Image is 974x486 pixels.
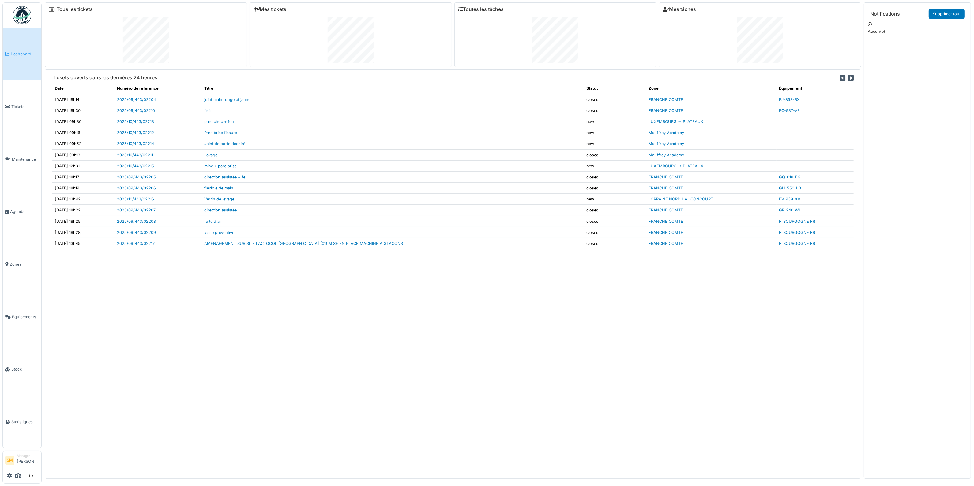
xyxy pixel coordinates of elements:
[204,208,237,212] a: direction assistée
[52,105,115,116] td: [DATE] 18h30
[584,138,646,149] td: new
[779,175,801,179] a: GQ-018-FG
[17,454,39,467] li: [PERSON_NAME]
[458,6,504,12] a: Toutes les tâches
[52,205,115,216] td: [DATE] 18h22
[117,230,156,235] a: 2025/09/443/02209
[584,83,646,94] th: Statut
[584,94,646,105] td: closed
[204,197,234,201] a: Verrin de levage
[10,261,39,267] span: Zones
[11,366,39,372] span: Stock
[52,75,157,80] h6: Tickets ouverts dans les dernières 24 heures
[11,419,39,425] span: Statistiques
[204,130,237,135] a: Pare brise fissuré
[204,119,234,124] a: pare choc + feu
[117,130,154,135] a: 2025/10/443/02212
[779,241,815,246] a: F_BOURGOGNE FR
[584,171,646,182] td: closed
[204,141,245,146] a: Joint de porte déchiré
[3,133,41,185] a: Maintenance
[868,28,967,34] p: Aucun(e)
[117,141,154,146] a: 2025/10/443/02214
[115,83,202,94] th: Numéro de référence
[779,97,800,102] a: EJ-858-BX
[3,396,41,448] a: Statistiques
[584,238,646,249] td: closed
[204,186,233,190] a: flexible de main
[204,97,250,102] a: joint main rouge et jaune
[646,83,777,94] th: Zone
[649,219,683,224] a: FRANCHE COMTE
[3,238,41,291] a: Zones
[649,186,683,190] a: FRANCHE COMTE
[202,83,584,94] th: Titre
[13,6,31,24] img: Badge_color-CXgf-gQk.svg
[649,119,703,124] a: LUXEMBOURG -> PLATEAUX
[777,83,854,94] th: Équipement
[52,160,115,171] td: [DATE] 12h31
[584,194,646,205] td: new
[52,194,115,205] td: [DATE] 13h42
[52,227,115,238] td: [DATE] 18h28
[117,97,156,102] a: 2025/09/443/02204
[649,141,684,146] a: Mauffrey Academy
[3,185,41,238] a: Agenda
[649,130,684,135] a: Mauffrey Academy
[204,164,237,168] a: mine + pare brise
[52,171,115,182] td: [DATE] 18h17
[204,219,222,224] a: fuite d air
[254,6,286,12] a: Mes tickets
[117,219,156,224] a: 2025/09/443/02208
[3,343,41,396] a: Stock
[584,105,646,116] td: closed
[12,314,39,320] span: Équipements
[11,104,39,110] span: Tickets
[117,186,156,190] a: 2025/09/443/02206
[5,454,39,468] a: SM Manager[PERSON_NAME]
[779,230,815,235] a: F_BOURGOGNE FR
[584,127,646,138] td: new
[117,241,155,246] a: 2025/09/443/02217
[649,208,683,212] a: FRANCHE COMTE
[204,108,213,113] a: frein
[779,108,800,113] a: EC-937-VE
[11,51,39,57] span: Dashboard
[52,83,115,94] th: Date
[52,94,115,105] td: [DATE] 18h14
[3,290,41,343] a: Équipements
[5,456,14,465] li: SM
[52,238,115,249] td: [DATE] 13h45
[584,160,646,171] td: new
[779,186,801,190] a: GH-550-LD
[52,183,115,194] td: [DATE] 18h19
[117,175,156,179] a: 2025/09/443/02205
[52,116,115,127] td: [DATE] 09h30
[204,153,217,157] a: Lavage
[584,116,646,127] td: new
[584,149,646,160] td: closed
[649,97,683,102] a: FRANCHE COMTE
[117,197,154,201] a: 2025/10/443/02216
[584,216,646,227] td: closed
[649,197,713,201] a: LORRAINE NORD HAUCONCOURT
[584,183,646,194] td: closed
[649,108,683,113] a: FRANCHE COMTE
[584,205,646,216] td: closed
[204,241,403,246] a: AMENAGEMENT SUR SITE LACTOCOL [GEOGRAPHIC_DATA] (01) MISE EN PLACE MACHINE A GLACONS
[204,230,234,235] a: visite préventive
[52,216,115,227] td: [DATE] 18h25
[117,208,156,212] a: 2025/09/443/02207
[117,108,155,113] a: 2025/09/443/02210
[117,119,154,124] a: 2025/10/443/02213
[3,28,41,80] a: Dashboard
[57,6,93,12] a: Tous les tickets
[117,153,153,157] a: 2025/10/443/02211
[17,454,39,458] div: Manager
[870,11,900,17] h6: Notifications
[779,219,815,224] a: F_BOURGOGNE FR
[663,6,696,12] a: Mes tâches
[649,241,683,246] a: FRANCHE COMTE
[117,164,154,168] a: 2025/10/443/02215
[779,208,801,212] a: GP-240-WL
